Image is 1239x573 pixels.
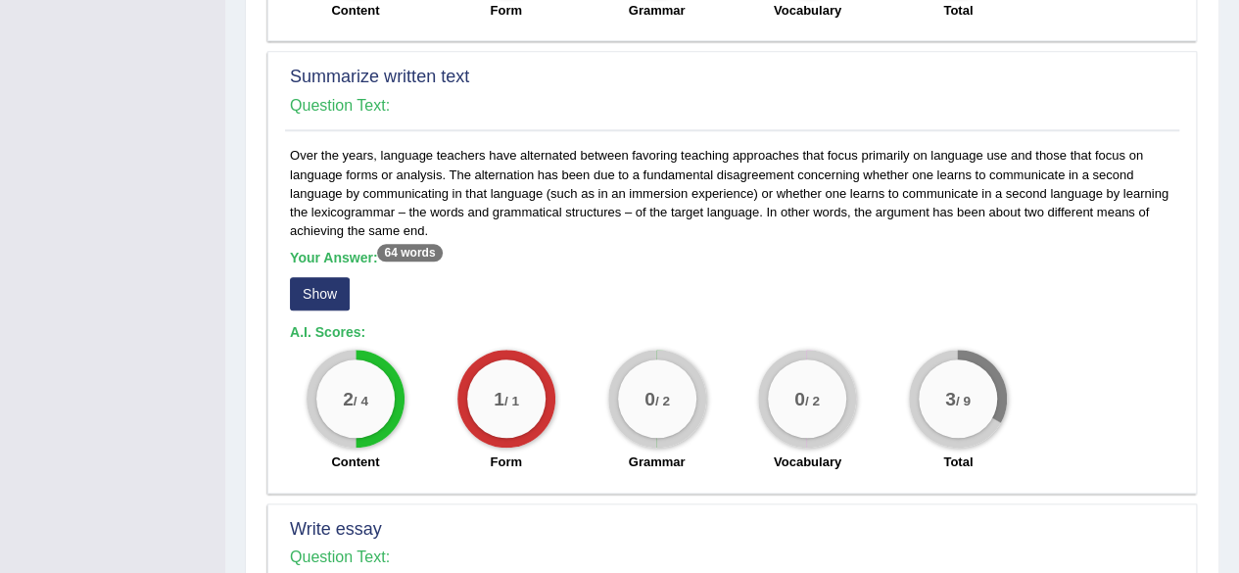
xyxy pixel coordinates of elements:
[290,520,1174,540] h2: Write essay
[290,324,365,340] b: A.I. Scores:
[943,453,973,471] label: Total
[794,388,805,409] big: 0
[331,1,379,20] label: Content
[654,394,669,408] small: / 2
[805,394,820,408] small: / 2
[490,1,522,20] label: Form
[774,453,841,471] label: Vocabulary
[494,388,504,409] big: 1
[504,394,519,408] small: / 1
[290,97,1174,115] h4: Question Text:
[377,244,442,262] sup: 64 words
[290,250,443,265] b: Your Answer:
[290,549,1174,566] h4: Question Text:
[644,388,655,409] big: 0
[945,388,956,409] big: 3
[956,394,971,408] small: / 9
[629,1,686,20] label: Grammar
[490,453,522,471] label: Form
[331,453,379,471] label: Content
[290,277,350,310] button: Show
[343,388,354,409] big: 2
[285,146,1179,482] div: Over the years, language teachers have alternated between favoring teaching approaches that focus...
[629,453,686,471] label: Grammar
[354,394,368,408] small: / 4
[943,1,973,20] label: Total
[774,1,841,20] label: Vocabulary
[290,68,1174,87] h2: Summarize written text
